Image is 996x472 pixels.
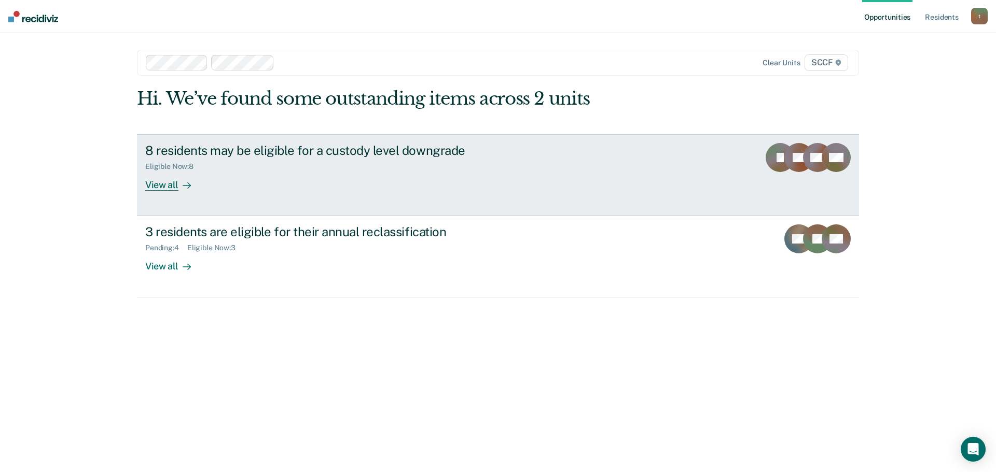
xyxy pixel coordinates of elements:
[961,437,986,462] div: Open Intercom Messenger
[145,162,202,171] div: Eligible Now : 8
[763,59,800,67] div: Clear units
[971,8,988,24] button: t
[805,54,848,71] span: SCCF
[145,244,187,252] div: Pending : 4
[137,134,859,216] a: 8 residents may be eligible for a custody level downgradeEligible Now:8View all
[8,11,58,22] img: Recidiviz
[145,224,509,239] div: 3 residents are eligible for their annual reclassification
[187,244,244,252] div: Eligible Now : 3
[137,216,859,297] a: 3 residents are eligible for their annual reclassificationPending:4Eligible Now:3View all
[145,143,509,158] div: 8 residents may be eligible for a custody level downgrade
[137,88,715,109] div: Hi. We’ve found some outstanding items across 2 units
[145,252,203,273] div: View all
[145,170,203,191] div: View all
